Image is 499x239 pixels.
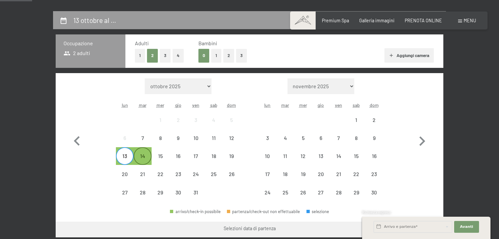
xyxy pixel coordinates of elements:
div: Fri Nov 14 2025 [330,147,347,165]
div: Thu Oct 30 2025 [169,184,187,201]
abbr: giovedì [175,102,181,108]
div: 16 [170,153,186,170]
div: partenza/check-out non effettuabile [205,147,223,165]
div: 2 [170,117,186,134]
div: partenza/check-out non effettuabile [205,129,223,147]
div: partenza/check-out non effettuabile [365,165,383,183]
div: Sun Nov 09 2025 [365,129,383,147]
div: 22 [152,171,169,188]
div: 12 [223,135,240,152]
div: partenza/check-out non effettuabile [169,147,187,165]
div: 11 [206,135,222,152]
span: 2 adulti [64,50,90,57]
div: 2 [366,117,382,134]
div: 23 [366,171,382,188]
div: Wed Oct 22 2025 [152,165,169,183]
a: Premium Spa [322,18,349,23]
div: partenza/check-out non effettuabile [347,129,365,147]
div: Tue Oct 07 2025 [134,129,151,147]
abbr: martedì [139,102,147,108]
div: partenza/check-out non effettuabile [312,147,330,165]
div: 21 [134,171,151,188]
div: partenza/check-out non effettuabile [347,165,365,183]
h3: Occupazione [64,40,118,47]
div: 20 [313,171,329,188]
div: 5 [223,117,240,134]
div: Tue Oct 14 2025 [134,147,151,165]
div: Wed Oct 01 2025 [152,111,169,129]
div: Fri Nov 21 2025 [330,165,347,183]
div: partenza/check-out non effettuabile [169,111,187,129]
div: partenza/check-out non effettuabile [187,111,205,129]
div: Sat Nov 22 2025 [347,165,365,183]
div: partenza/check-out non effettuabile [365,129,383,147]
div: 27 [313,190,329,206]
div: Wed Nov 12 2025 [294,147,312,165]
div: partenza/check-out non effettuabile [365,184,383,201]
div: Wed Nov 05 2025 [294,129,312,147]
abbr: giovedì [318,102,324,108]
div: 19 [223,153,240,170]
div: 30 [170,190,186,206]
div: partenza/check-out non effettuabile [223,165,240,183]
div: 10 [259,153,276,170]
div: partenza/check-out non effettuabile [205,111,223,129]
div: 6 [117,135,133,152]
div: Fri Nov 07 2025 [330,129,347,147]
button: Mese successivo [413,78,432,202]
div: Tue Oct 28 2025 [134,184,151,201]
div: Sun Nov 16 2025 [365,147,383,165]
div: 31 [188,190,204,206]
div: partenza/check-out non effettuabile [223,129,240,147]
div: partenza/check-out non effettuabile [152,165,169,183]
span: Richiesta express [362,210,391,214]
div: 10 [188,135,204,152]
div: Mon Nov 03 2025 [259,129,276,147]
div: Thu Oct 16 2025 [169,147,187,165]
div: 9 [170,135,186,152]
div: Sat Oct 25 2025 [205,165,223,183]
div: partenza/check-out non effettuabile [347,184,365,201]
div: partenza/check-out non effettuabile [365,147,383,165]
div: Thu Nov 13 2025 [312,147,330,165]
div: Wed Oct 15 2025 [152,147,169,165]
div: Sun Oct 26 2025 [223,165,240,183]
div: partenza/check-out non effettuabile [347,111,365,129]
div: partenza/check-out non effettuabile [330,147,347,165]
div: Mon Oct 20 2025 [116,165,134,183]
div: partenza/check-out non effettuabile [169,129,187,147]
div: partenza/check-out non effettuabile [223,111,240,129]
div: Fri Oct 17 2025 [187,147,205,165]
div: 20 [117,171,133,188]
div: partenza/check-out non effettuabile [276,184,294,201]
div: partenza/check-out non effettuabile [312,184,330,201]
div: Mon Nov 17 2025 [259,165,276,183]
div: 24 [259,190,276,206]
div: partenza/check-out non effettuabile [152,184,169,201]
div: Sun Nov 23 2025 [365,165,383,183]
div: 25 [277,190,293,206]
abbr: lunedì [264,102,270,108]
div: Tue Nov 11 2025 [276,147,294,165]
a: Galleria immagini [359,18,395,23]
abbr: lunedì [122,102,128,108]
div: 1 [348,117,364,134]
div: Mon Nov 10 2025 [259,147,276,165]
div: partenza/check-out non effettuabile [134,129,151,147]
div: Mon Oct 06 2025 [116,129,134,147]
div: Fri Oct 24 2025 [187,165,205,183]
div: Sat Nov 29 2025 [347,184,365,201]
div: Wed Nov 26 2025 [294,184,312,201]
button: 2 [147,49,158,62]
div: partenza/check-out non effettuabile [205,165,223,183]
div: 19 [295,171,311,188]
div: Sun Nov 30 2025 [365,184,383,201]
div: 8 [152,135,169,152]
div: partenza/check-out non effettuabile [187,147,205,165]
div: partenza/check-out non effettuabile [330,184,347,201]
div: partenza/check-out non effettuabile [169,184,187,201]
div: 14 [330,153,347,170]
div: 24 [188,171,204,188]
div: 11 [277,153,293,170]
div: partenza/check-out non effettuabile [116,129,134,147]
